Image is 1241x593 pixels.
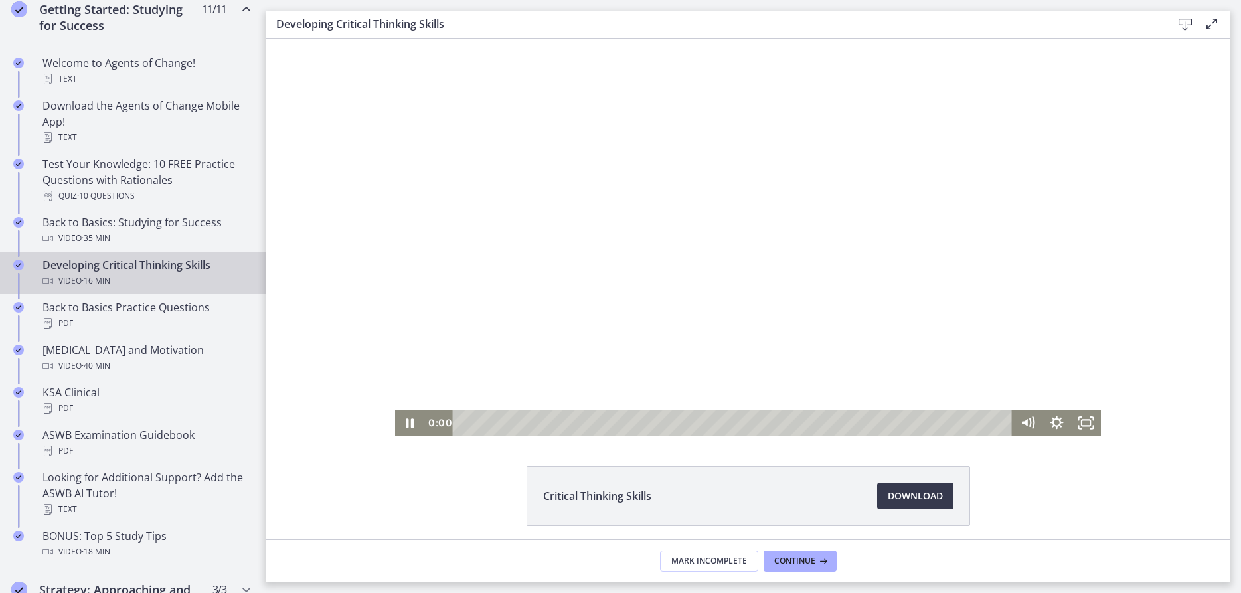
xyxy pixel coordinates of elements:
[77,188,135,204] span: · 10 Questions
[764,551,837,572] button: Continue
[42,384,250,416] div: KSA Clinical
[747,372,776,397] button: Mute
[13,302,24,313] i: Completed
[42,501,250,517] div: Text
[42,188,250,204] div: Quiz
[82,230,110,246] span: · 35 min
[42,443,250,459] div: PDF
[82,358,110,374] span: · 40 min
[42,98,250,145] div: Download the Agents of Change Mobile App!
[42,129,250,145] div: Text
[82,273,110,289] span: · 16 min
[202,1,226,17] span: 11 / 11
[276,16,1151,32] h3: Developing Critical Thinking Skills
[42,214,250,246] div: Back to Basics: Studying for Success
[13,430,24,440] i: Completed
[42,342,250,374] div: [MEDICAL_DATA] and Motivation
[42,528,250,560] div: BONUS: Top 5 Study Tips
[13,100,24,111] i: Completed
[774,556,815,566] span: Continue
[13,159,24,169] i: Completed
[13,531,24,541] i: Completed
[42,257,250,289] div: Developing Critical Thinking Skills
[42,156,250,204] div: Test Your Knowledge: 10 FREE Practice Questions with Rationales
[42,427,250,459] div: ASWB Examination Guidebook
[42,358,250,374] div: Video
[806,372,835,397] button: Fullscreen
[42,400,250,416] div: PDF
[42,230,250,246] div: Video
[266,39,1230,436] iframe: Video Lesson
[543,488,651,504] span: Critical Thinking Skills
[42,55,250,87] div: Welcome to Agents of Change!
[39,1,201,33] h2: Getting Started: Studying for Success
[13,387,24,398] i: Completed
[888,488,943,504] span: Download
[42,299,250,331] div: Back to Basics Practice Questions
[877,483,953,509] a: Download
[42,315,250,331] div: PDF
[42,469,250,517] div: Looking for Additional Support? Add the ASWB AI Tutor!
[82,544,110,560] span: · 18 min
[13,58,24,68] i: Completed
[776,372,805,397] button: Show settings menu
[11,1,27,17] i: Completed
[671,556,747,566] span: Mark Incomplete
[42,71,250,87] div: Text
[42,273,250,289] div: Video
[13,472,24,483] i: Completed
[13,260,24,270] i: Completed
[13,217,24,228] i: Completed
[660,551,758,572] button: Mark Incomplete
[13,345,24,355] i: Completed
[42,544,250,560] div: Video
